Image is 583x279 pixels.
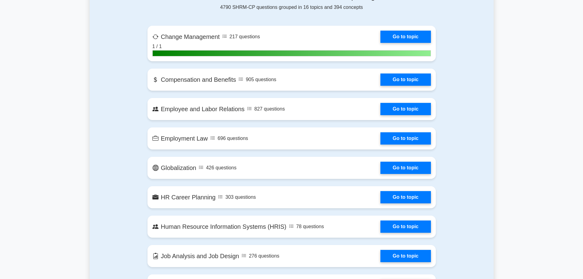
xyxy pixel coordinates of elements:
[380,31,431,43] a: Go to topic
[380,162,431,174] a: Go to topic
[380,250,431,262] a: Go to topic
[380,191,431,203] a: Go to topic
[380,74,431,86] a: Go to topic
[380,132,431,145] a: Go to topic
[380,103,431,115] a: Go to topic
[380,221,431,233] a: Go to topic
